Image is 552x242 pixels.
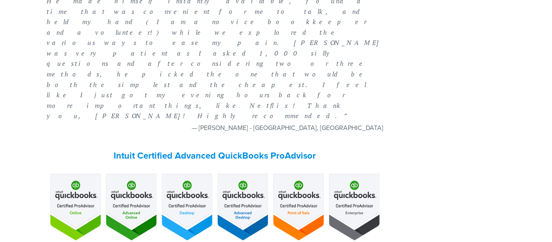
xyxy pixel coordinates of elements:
[114,149,316,162] strong: Intuit Certified Advanced QuickBooks ProAdvisor
[47,121,383,134] figcaption: — [PERSON_NAME] - [GEOGRAPHIC_DATA], [GEOGRAPHIC_DATA]
[47,171,383,242] img: Certified-ProAdvisor-Badge-Update_3.png
[344,111,356,120] span: ”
